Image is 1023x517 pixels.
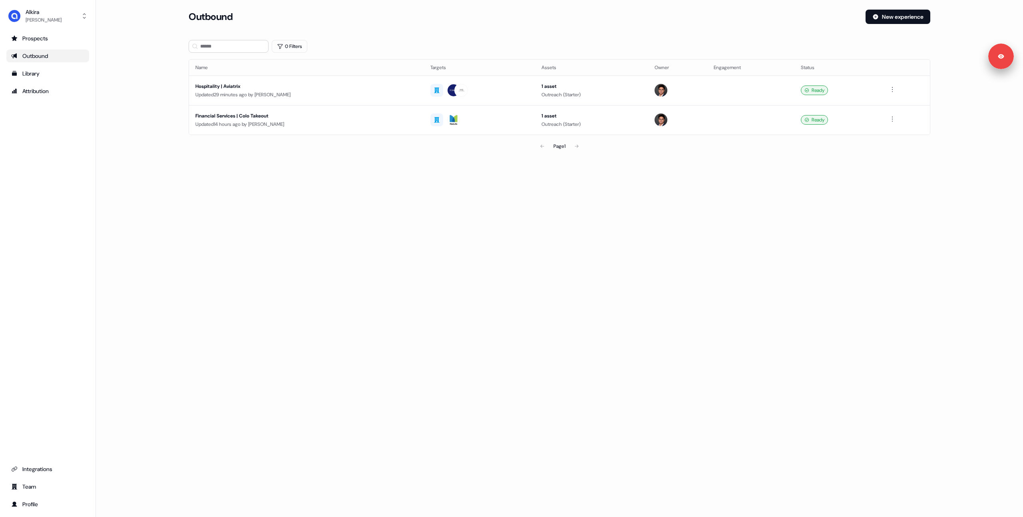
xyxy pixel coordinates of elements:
div: Library [11,70,84,78]
h3: Outbound [189,11,233,23]
button: Alkira[PERSON_NAME] [6,6,89,26]
div: Updated 14 hours ago by [PERSON_NAME] [195,120,418,128]
div: Hospitality | Aviatrix [195,82,418,90]
div: Ready [801,115,828,125]
th: Status [794,60,882,76]
a: Go to prospects [6,32,89,45]
div: Profile [11,500,84,508]
div: Prospects [11,34,84,42]
th: Owner [648,60,707,76]
div: 1 asset [541,112,642,120]
div: Outbound [11,52,84,60]
div: 1 asset [541,82,642,90]
div: Page 1 [553,142,565,150]
img: Hugh [655,113,667,126]
div: Alkira [26,8,62,16]
div: [PERSON_NAME] [26,16,62,24]
a: Go to team [6,480,89,493]
div: Financial Services | Colo Takeout [195,112,418,120]
a: Go to profile [6,498,89,511]
div: Attribution [11,87,84,95]
a: Go to templates [6,67,89,80]
div: Outreach (Starter) [541,120,642,128]
div: Team [11,483,84,491]
a: Go to outbound experience [6,50,89,62]
button: 0 Filters [272,40,307,53]
th: Targets [424,60,535,76]
div: Updated 29 minutes ago by [PERSON_NAME] [195,91,418,99]
button: New experience [866,10,930,24]
a: Go to integrations [6,463,89,475]
th: Name [189,60,424,76]
th: Assets [535,60,648,76]
div: Outreach (Starter) [541,91,642,99]
th: Engagement [707,60,794,76]
div: Integrations [11,465,84,473]
a: Go to attribution [6,85,89,97]
div: Ready [801,86,828,95]
img: Hugh [655,84,667,97]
